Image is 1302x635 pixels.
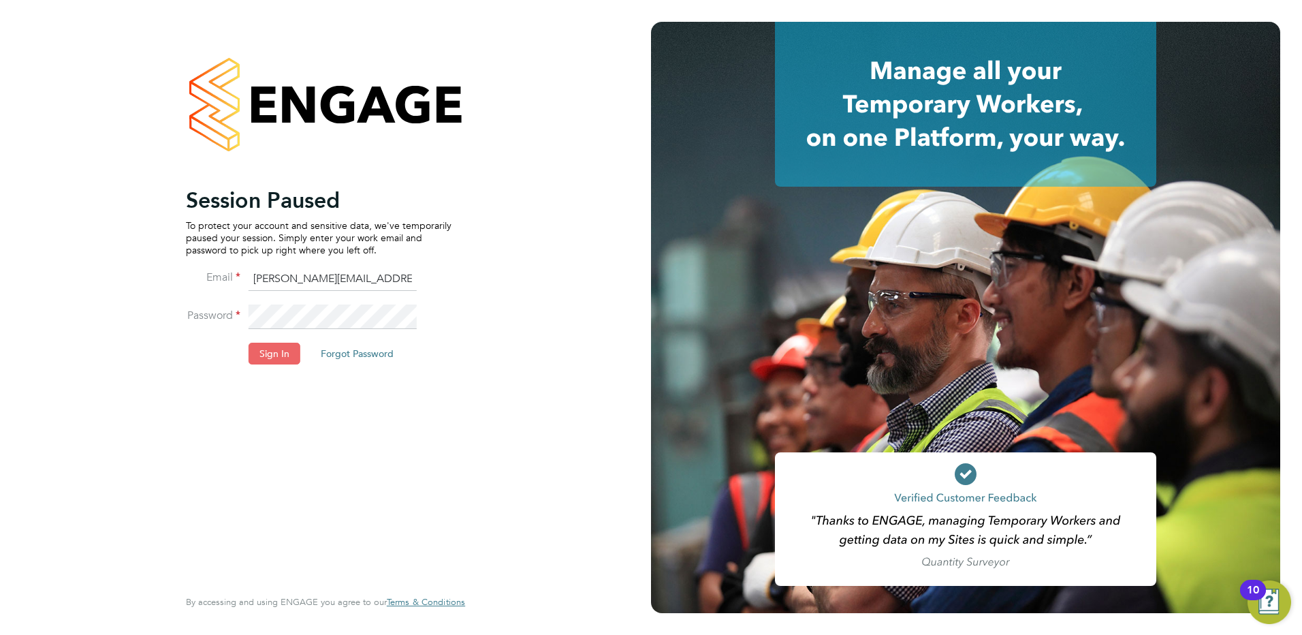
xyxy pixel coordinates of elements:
[186,270,240,285] label: Email
[249,267,417,292] input: Enter your work email...
[387,596,465,608] span: Terms & Conditions
[387,597,465,608] a: Terms & Conditions
[186,219,451,257] p: To protect your account and sensitive data, we've temporarily paused your session. Simply enter y...
[186,596,465,608] span: By accessing and using ENGAGE you agree to our
[249,343,300,365] button: Sign In
[186,187,451,214] h2: Session Paused
[186,309,240,323] label: Password
[1247,590,1259,608] div: 10
[1248,580,1291,624] button: Open Resource Center, 10 new notifications
[310,343,404,365] button: Forgot Password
